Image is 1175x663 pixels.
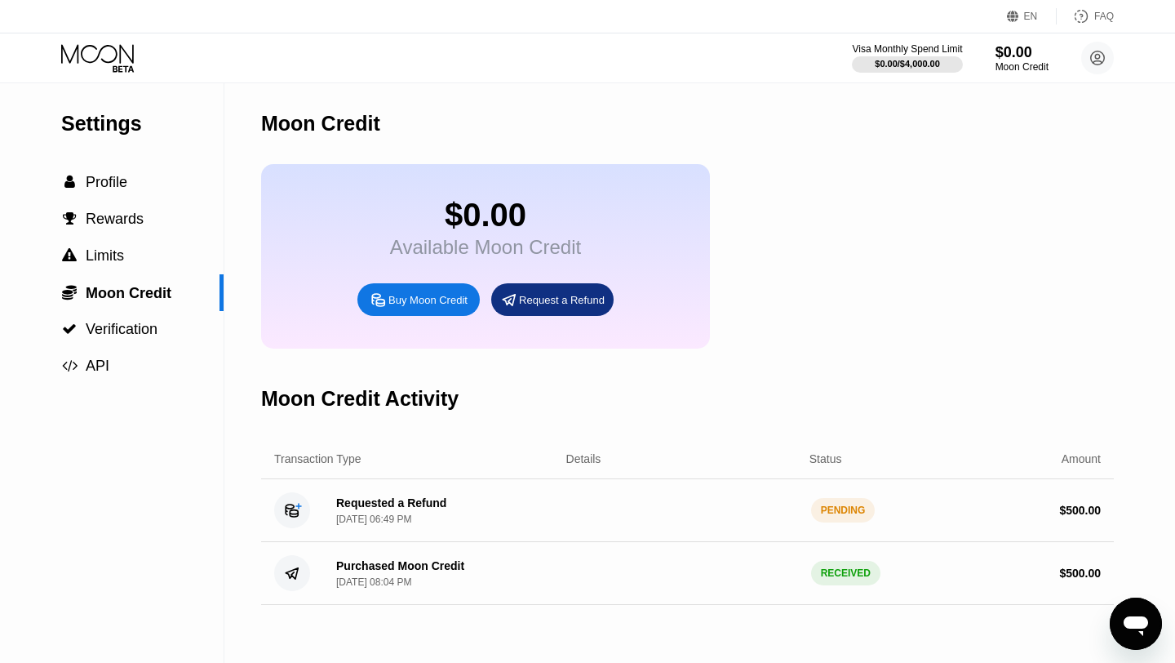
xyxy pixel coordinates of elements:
[811,561,880,585] div: RECEIVED
[1024,11,1038,22] div: EN
[1057,8,1114,24] div: FAQ
[809,452,842,465] div: Status
[491,283,614,316] div: Request a Refund
[875,59,940,69] div: $0.00 / $4,000.00
[86,321,157,337] span: Verification
[1059,504,1101,517] div: $ 500.00
[261,112,380,136] div: Moon Credit
[86,358,109,374] span: API
[519,293,605,307] div: Request a Refund
[274,452,361,465] div: Transaction Type
[62,322,77,336] span: 
[61,322,78,336] div: 
[61,284,78,300] div: 
[61,211,78,226] div: 
[62,358,78,373] span: 
[995,61,1049,73] div: Moon Credit
[995,44,1049,61] div: $0.00
[61,248,78,263] div: 
[1110,598,1162,650] iframe: Button to launch messaging window
[64,175,75,189] span: 
[261,387,459,411] div: Moon Credit Activity
[995,44,1049,73] div: $0.00Moon Credit
[566,452,601,465] div: Details
[390,236,581,259] div: Available Moon Credit
[357,283,480,316] div: Buy Moon Credit
[388,293,468,307] div: Buy Moon Credit
[852,43,962,55] div: Visa Monthly Spend Limit
[811,498,876,523] div: PENDING
[1059,567,1101,580] div: $ 500.00
[852,43,962,73] div: Visa Monthly Spend Limit$0.00/$4,000.00
[336,496,446,509] div: Requested a Refund
[63,211,77,226] span: 
[390,197,581,234] div: $0.00
[86,247,124,264] span: Limits
[86,285,171,301] span: Moon Credit
[1062,452,1101,465] div: Amount
[86,174,127,190] span: Profile
[336,559,464,572] div: Purchased Moon Credit
[1007,8,1057,24] div: EN
[61,175,78,189] div: 
[336,576,411,588] div: [DATE] 08:04 PM
[1094,11,1114,22] div: FAQ
[61,358,78,373] div: 
[61,112,224,136] div: Settings
[86,211,144,227] span: Rewards
[336,514,411,525] div: [DATE] 06:49 PM
[62,284,77,300] span: 
[62,248,77,263] span: 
